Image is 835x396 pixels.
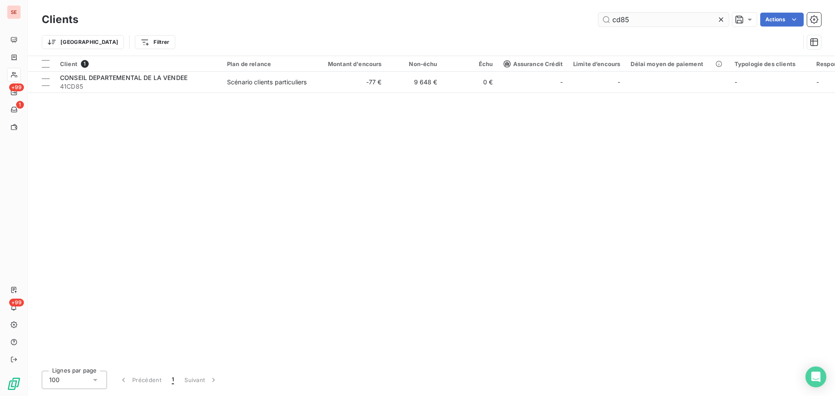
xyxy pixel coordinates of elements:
div: Open Intercom Messenger [805,366,826,387]
div: Limite d’encours [573,60,620,67]
div: SE [7,5,21,19]
input: Rechercher [598,13,729,27]
div: Montant d'encours [317,60,382,67]
button: Précédent [114,371,167,389]
span: CONSEIL DEPARTEMENTAL DE LA VENDEE [60,74,187,81]
span: 100 [49,376,60,384]
div: Typologie des clients [735,60,806,67]
span: +99 [9,299,24,306]
button: 1 [167,371,179,389]
span: - [560,78,563,87]
div: Non-échu [392,60,438,67]
span: - [735,78,737,86]
button: Filtrer [135,35,175,49]
span: 41CD85 [60,82,217,91]
h3: Clients [42,12,78,27]
div: Délai moyen de paiement [631,60,724,67]
span: - [618,78,620,87]
img: Logo LeanPay [7,377,21,391]
button: [GEOGRAPHIC_DATA] [42,35,124,49]
span: 1 [172,376,174,384]
span: Assurance Crédit [504,60,563,67]
span: 1 [81,60,89,68]
span: Client [60,60,77,67]
span: +99 [9,83,24,91]
div: Plan de relance [227,60,307,67]
div: Échu [448,60,493,67]
button: Suivant [179,371,223,389]
td: -77 € [312,72,387,93]
td: 9 648 € [387,72,443,93]
button: Actions [760,13,804,27]
span: - [816,78,819,86]
div: Scénario clients particuliers [227,78,307,87]
td: 0 € [443,72,498,93]
span: 1 [16,101,24,109]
